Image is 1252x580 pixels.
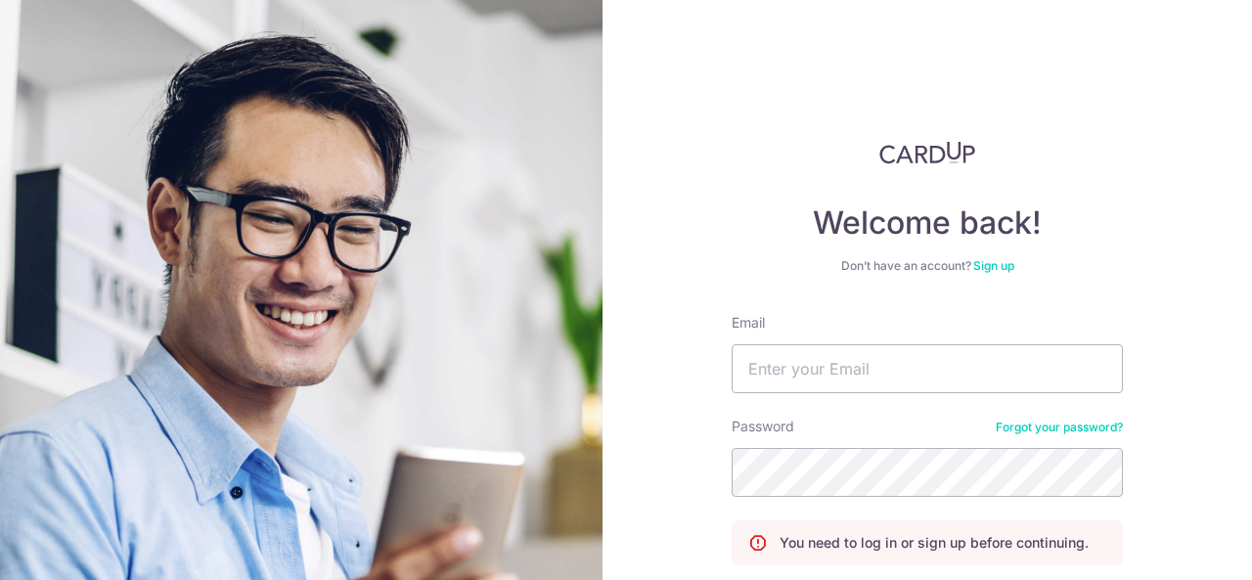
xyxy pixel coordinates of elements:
[879,141,975,164] img: CardUp Logo
[732,258,1123,274] div: Don’t have an account?
[780,533,1089,553] p: You need to log in or sign up before continuing.
[732,313,765,333] label: Email
[732,417,794,436] label: Password
[973,258,1014,273] a: Sign up
[996,420,1123,435] a: Forgot your password?
[732,344,1123,393] input: Enter your Email
[732,203,1123,243] h4: Welcome back!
